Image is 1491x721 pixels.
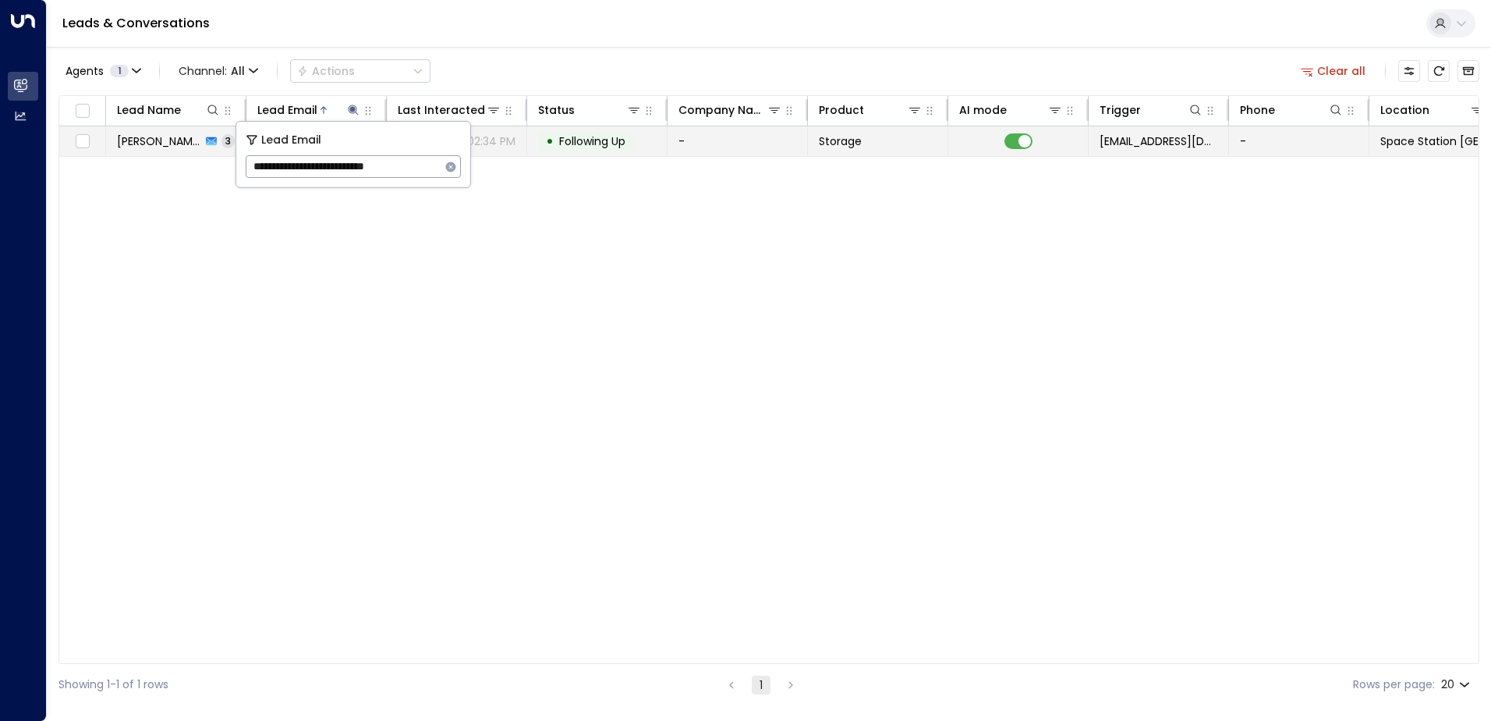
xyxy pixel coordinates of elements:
[257,101,317,119] div: Lead Email
[559,133,625,149] span: Following Up
[668,126,808,156] td: -
[73,132,92,151] span: Toggle select row
[261,131,321,149] span: Lead Email
[110,65,129,77] span: 1
[678,101,767,119] div: Company Name
[172,60,264,82] button: Channel:All
[1380,101,1429,119] div: Location
[1100,133,1217,149] span: leads@space-station.co.uk
[58,60,147,82] button: Agents1
[58,677,168,693] div: Showing 1-1 of 1 rows
[117,133,201,149] span: Paul Athans
[257,101,361,119] div: Lead Email
[752,676,770,694] button: page 1
[959,101,1007,119] div: AI mode
[1398,60,1420,82] button: Customize
[231,65,245,77] span: All
[546,128,554,154] div: •
[1441,673,1473,696] div: 20
[678,101,782,119] div: Company Name
[819,133,862,149] span: Storage
[398,101,501,119] div: Last Interacted
[538,101,642,119] div: Status
[538,101,575,119] div: Status
[1240,101,1275,119] div: Phone
[66,66,104,76] span: Agents
[959,101,1063,119] div: AI mode
[721,675,801,694] nav: pagination navigation
[1294,60,1372,82] button: Clear all
[819,101,864,119] div: Product
[297,64,355,78] div: Actions
[221,134,235,147] span: 3
[1428,60,1450,82] span: Refresh
[117,101,181,119] div: Lead Name
[1100,101,1141,119] div: Trigger
[1353,677,1435,693] label: Rows per page:
[819,101,923,119] div: Product
[467,133,515,149] p: 02:34 PM
[398,101,485,119] div: Last Interacted
[290,59,430,83] div: Button group with a nested menu
[1229,126,1369,156] td: -
[62,14,210,32] a: Leads & Conversations
[1380,101,1485,119] div: Location
[1100,101,1203,119] div: Trigger
[290,59,430,83] button: Actions
[1240,101,1344,119] div: Phone
[73,101,92,121] span: Toggle select all
[117,101,221,119] div: Lead Name
[1457,60,1479,82] button: Archived Leads
[172,60,264,82] span: Channel:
